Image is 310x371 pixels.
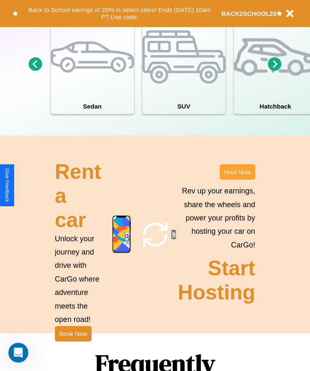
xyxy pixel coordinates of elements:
h2: Start Hosting [178,256,255,304]
iframe: Intercom live chat [8,343,28,363]
img: phone [171,230,176,239]
button: Host Now [220,164,255,180]
p: Rev up your earnings, share the wheels and power your profits by hosting your car on CarGo! [178,184,255,252]
img: phone [112,215,131,253]
b: BACK2SCHOOL20 [221,10,277,17]
button: Back to School savings of 20% in select cities! Ends [DATE] 10am PT.Use code: [18,4,221,23]
button: Book Now [55,326,92,341]
h2: Rent a car [55,160,103,232]
h4: Sedan [51,99,134,114]
p: Unlock your journey and drive with CarGo where adventure meets the open road! [55,232,103,326]
h4: SUV [142,99,226,114]
div: Give Feedback [4,168,10,202]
